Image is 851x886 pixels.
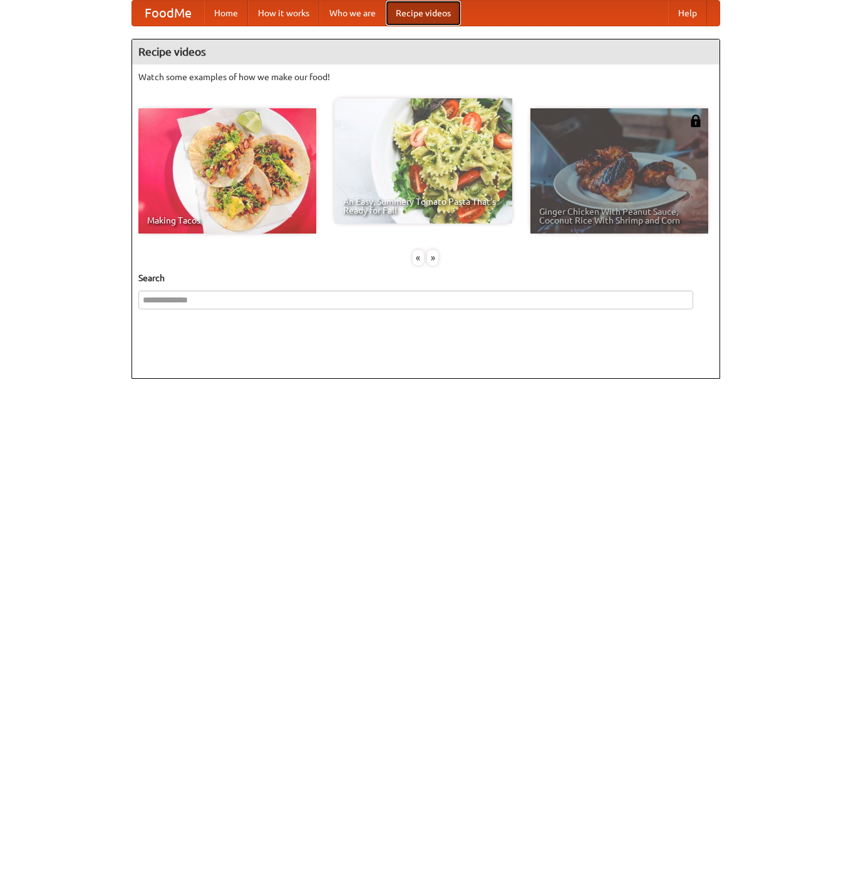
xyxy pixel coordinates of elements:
h5: Search [138,272,713,284]
span: Making Tacos [147,216,307,225]
img: 483408.png [689,115,702,127]
a: An Easy, Summery Tomato Pasta That's Ready for Fall [334,98,512,224]
a: Home [204,1,248,26]
a: How it works [248,1,319,26]
div: « [413,250,424,265]
a: Recipe videos [386,1,461,26]
a: Making Tacos [138,108,316,234]
span: An Easy, Summery Tomato Pasta That's Ready for Fall [343,197,503,215]
a: FoodMe [132,1,204,26]
h4: Recipe videos [132,39,719,64]
p: Watch some examples of how we make our food! [138,71,713,83]
a: Who we are [319,1,386,26]
div: » [427,250,438,265]
a: Help [668,1,707,26]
